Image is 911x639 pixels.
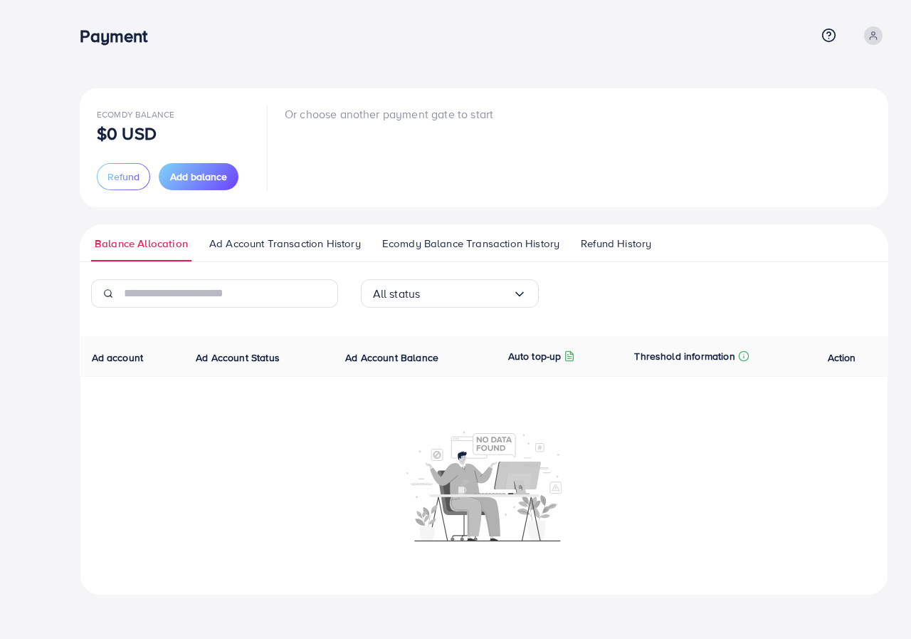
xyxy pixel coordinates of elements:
[420,283,512,305] input: Search for option
[97,108,174,120] span: Ecomdy Balance
[196,350,280,365] span: Ad Account Status
[80,26,159,46] h3: Payment
[97,125,157,142] p: $0 USD
[95,236,188,251] span: Balance Allocation
[508,348,562,365] p: Auto top-up
[159,163,238,190] button: Add balance
[361,279,539,308] div: Search for option
[209,236,361,251] span: Ad Account Transaction History
[373,283,421,305] span: All status
[634,348,734,365] p: Threshold information
[170,170,227,184] span: Add balance
[97,163,150,190] button: Refund
[107,170,139,184] span: Refund
[92,350,144,365] span: Ad account
[828,350,856,365] span: Action
[382,236,559,251] span: Ecomdy Balance Transaction History
[345,350,438,365] span: Ad Account Balance
[581,236,651,251] span: Refund History
[285,105,493,123] p: Or choose another payment gate to start
[406,430,562,541] img: No account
